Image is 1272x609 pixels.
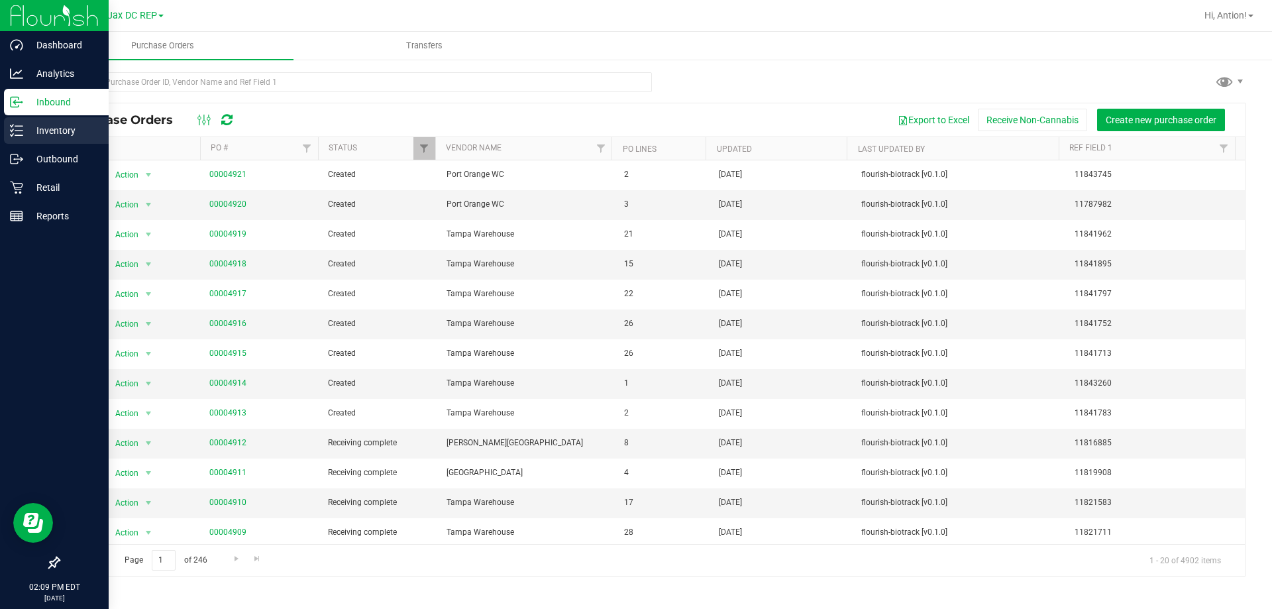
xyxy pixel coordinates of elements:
span: 1 - 20 of 4902 items [1139,550,1232,570]
inline-svg: Inbound [10,95,23,109]
span: 11841895 [1075,258,1237,270]
a: Purchase Orders [32,32,293,60]
a: Go to the last page [248,550,267,568]
span: Purchase Orders [69,113,186,127]
a: PO Lines [623,144,657,154]
span: 1 [624,377,703,390]
span: flourish-biotrack [v0.1.0] [861,377,1059,390]
span: [DATE] [719,288,742,300]
inline-svg: Outbound [10,152,23,166]
a: 00004909 [209,527,246,537]
span: 11819908 [1075,467,1237,479]
span: 11787982 [1075,198,1237,211]
span: select [140,195,156,214]
span: flourish-biotrack [v0.1.0] [861,198,1059,211]
span: [DATE] [719,437,742,449]
span: 15 [624,258,703,270]
input: Search Purchase Order ID, Vendor Name and Ref Field 1 [58,72,652,92]
span: Tampa Warehouse [447,407,609,419]
span: Transfers [388,40,460,52]
span: 26 [624,317,703,330]
span: 11841797 [1075,288,1237,300]
span: Tampa Warehouse [447,377,609,390]
span: Tampa Warehouse [447,526,609,539]
span: select [140,315,156,333]
span: 2 [624,407,703,419]
a: Updated [717,144,752,154]
span: [DATE] [719,198,742,211]
a: Filter [1213,137,1235,160]
inline-svg: Analytics [10,67,23,80]
span: Action [103,225,139,244]
span: 11841783 [1075,407,1237,419]
span: Tampa Warehouse [447,228,609,241]
span: 3 [624,198,703,211]
a: 00004910 [209,498,246,507]
span: select [140,255,156,274]
span: Action [103,255,139,274]
p: Reports [23,208,103,224]
span: 17 [624,496,703,509]
span: Created [328,317,431,330]
span: select [140,464,156,482]
span: Created [328,407,431,419]
span: Receiving complete [328,467,431,479]
span: Action [103,195,139,214]
p: [DATE] [6,593,103,603]
button: Export to Excel [889,109,978,131]
span: flourish-biotrack [v0.1.0] [861,467,1059,479]
a: Transfers [293,32,555,60]
a: Ref Field 1 [1069,143,1112,152]
inline-svg: Retail [10,181,23,194]
span: Tampa Warehouse [447,258,609,270]
span: [GEOGRAPHIC_DATA] [447,467,609,479]
a: 00004915 [209,349,246,358]
span: [DATE] [719,467,742,479]
iframe: Resource center [13,503,53,543]
span: Jax DC REP [107,10,157,21]
span: flourish-biotrack [v0.1.0] [861,288,1059,300]
span: [DATE] [719,258,742,270]
span: select [140,225,156,244]
p: Inventory [23,123,103,138]
span: flourish-biotrack [v0.1.0] [861,168,1059,181]
span: Tampa Warehouse [447,317,609,330]
inline-svg: Inventory [10,124,23,137]
span: Page of 246 [113,550,218,571]
span: Port Orange WC [447,198,609,211]
span: Receiving complete [328,496,431,509]
span: select [140,166,156,184]
span: Created [328,288,431,300]
span: flourish-biotrack [v0.1.0] [861,258,1059,270]
span: 11821583 [1075,496,1237,509]
span: Create new purchase order [1106,115,1216,125]
span: Action [103,285,139,304]
inline-svg: Dashboard [10,38,23,52]
span: Receiving complete [328,437,431,449]
span: flourish-biotrack [v0.1.0] [861,437,1059,449]
a: Filter [590,137,611,160]
a: 00004918 [209,259,246,268]
span: [DATE] [719,377,742,390]
span: select [140,345,156,363]
p: Retail [23,180,103,195]
span: 8 [624,437,703,449]
span: [DATE] [719,407,742,419]
span: Action [103,464,139,482]
a: 00004919 [209,229,246,239]
a: PO # [211,143,228,152]
a: 00004912 [209,438,246,447]
span: [DATE] [719,317,742,330]
span: Action [103,494,139,512]
span: Tampa Warehouse [447,496,609,509]
span: [DATE] [719,168,742,181]
span: select [140,404,156,423]
span: 4 [624,467,703,479]
span: Action [103,434,139,453]
inline-svg: Reports [10,209,23,223]
span: Receiving complete [328,526,431,539]
p: Inbound [23,94,103,110]
span: 22 [624,288,703,300]
a: 00004911 [209,468,246,477]
span: 11841752 [1075,317,1237,330]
